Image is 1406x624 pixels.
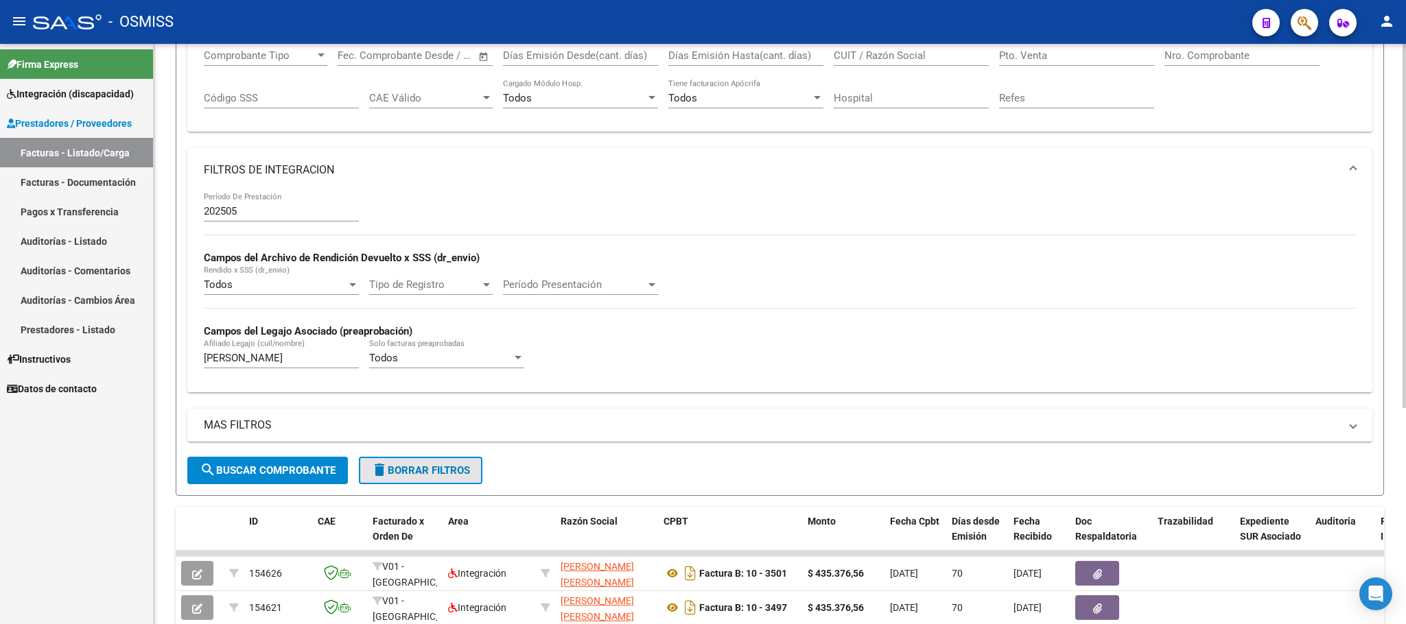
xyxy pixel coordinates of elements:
[699,602,787,613] strong: Factura B: 10 - 3497
[1379,13,1395,29] mat-icon: person
[561,593,653,622] div: 27235676090
[204,278,233,291] span: Todos
[204,252,480,264] strong: Campos del Archivo de Rendición Devuelto x SSS (dr_envio)
[1315,516,1356,527] span: Auditoria
[367,507,443,567] datatable-header-cell: Facturado x Orden De
[249,602,282,613] span: 154621
[204,49,315,62] span: Comprobante Tipo
[204,163,1339,178] mat-panel-title: FILTROS DE INTEGRACION
[681,597,699,619] i: Descargar documento
[187,192,1372,392] div: FILTROS DE INTEGRACION
[204,418,1339,433] mat-panel-title: MAS FILTROS
[7,86,134,101] span: Integración (discapacidad)
[658,507,802,567] datatable-header-cell: CPBT
[561,595,634,622] span: [PERSON_NAME] [PERSON_NAME]
[11,13,27,29] mat-icon: menu
[249,516,258,527] span: ID
[503,92,532,104] span: Todos
[200,461,216,478] mat-icon: search
[555,507,658,567] datatable-header-cell: Razón Social
[561,516,618,527] span: Razón Social
[371,464,470,477] span: Borrar Filtros
[1234,507,1310,567] datatable-header-cell: Expediente SUR Asociado
[448,602,506,613] span: Integración
[371,461,388,478] mat-icon: delete
[448,568,506,579] span: Integración
[204,325,412,337] strong: Campos del Legajo Asociado (preaprobación)
[187,457,348,484] button: Buscar Comprobante
[359,457,482,484] button: Borrar Filtros
[802,507,884,567] datatable-header-cell: Monto
[884,507,946,567] datatable-header-cell: Fecha Cpbt
[200,464,336,477] span: Buscar Comprobante
[369,278,480,291] span: Tipo de Registro
[952,516,1000,542] span: Días desde Emisión
[808,602,864,613] strong: $ 435.376,56
[699,568,787,579] strong: Factura B: 10 - 3501
[808,568,864,579] strong: $ 435.376,56
[187,148,1372,192] mat-expansion-panel-header: FILTROS DE INTEGRACION
[561,561,634,588] span: [PERSON_NAME] [PERSON_NAME]
[448,516,469,527] span: Area
[249,568,282,579] span: 154626
[890,602,918,613] span: [DATE]
[7,352,71,367] span: Instructivos
[7,116,132,131] span: Prestadores / Proveedores
[681,562,699,584] i: Descargar documento
[1158,516,1213,527] span: Trazabilidad
[1359,577,1392,610] div: Open Intercom Messenger
[7,381,97,396] span: Datos de contacto
[312,507,367,567] datatable-header-cell: CAE
[1310,507,1375,567] datatable-header-cell: Auditoria
[373,516,424,542] span: Facturado x Orden De
[1152,507,1234,567] datatable-header-cell: Trazabilidad
[668,92,697,104] span: Todos
[108,7,174,37] span: - OSMISS
[952,568,963,579] span: 70
[187,409,1372,442] mat-expansion-panel-header: MAS FILTROS
[561,559,653,588] div: 27235676090
[1014,602,1042,613] span: [DATE]
[890,568,918,579] span: [DATE]
[338,49,382,62] input: Start date
[395,49,461,62] input: End date
[369,92,480,104] span: CAE Válido
[890,516,939,527] span: Fecha Cpbt
[443,507,535,567] datatable-header-cell: Area
[1014,568,1042,579] span: [DATE]
[1014,516,1052,542] span: Fecha Recibido
[952,602,963,613] span: 70
[1075,516,1137,542] span: Doc Respaldatoria
[1008,507,1070,567] datatable-header-cell: Fecha Recibido
[503,278,646,291] span: Período Presentación
[1070,507,1152,567] datatable-header-cell: Doc Respaldatoria
[476,49,492,64] button: Open calendar
[244,507,312,567] datatable-header-cell: ID
[369,352,398,364] span: Todos
[1240,516,1301,542] span: Expediente SUR Asociado
[664,516,688,527] span: CPBT
[7,57,78,72] span: Firma Express
[808,516,836,527] span: Monto
[318,516,336,527] span: CAE
[946,507,1008,567] datatable-header-cell: Días desde Emisión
